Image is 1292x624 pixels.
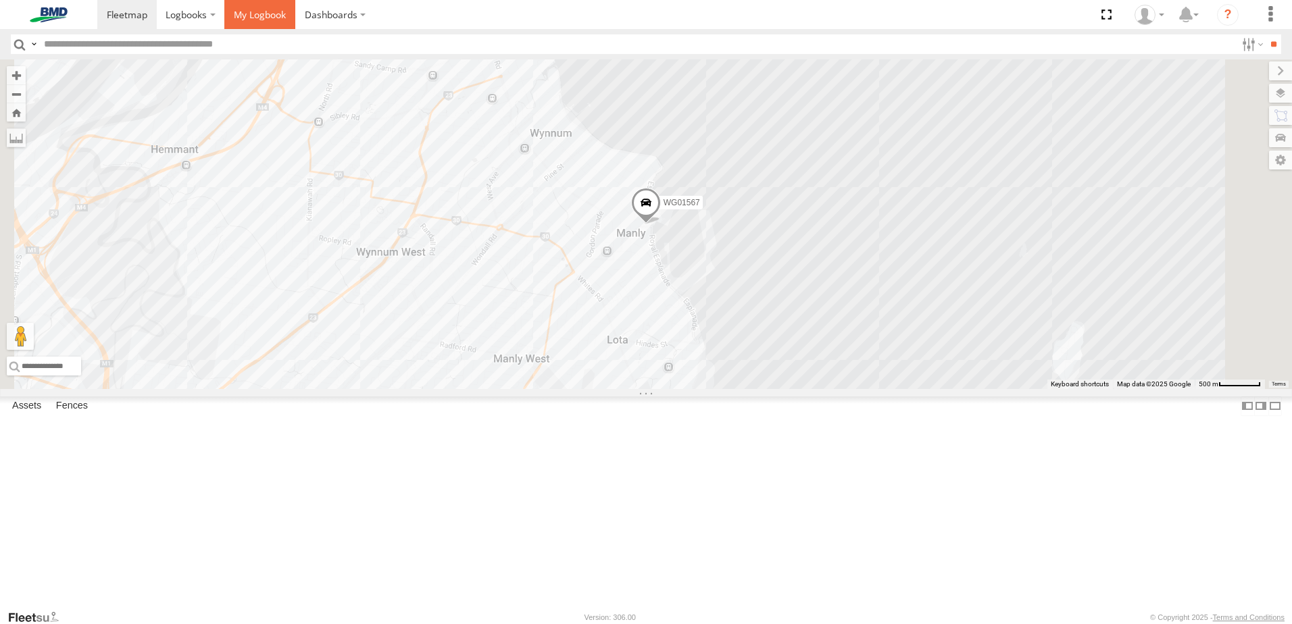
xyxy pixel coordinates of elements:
img: bmd-logo.svg [14,7,84,22]
label: Dock Summary Table to the Right [1254,396,1268,416]
i: ? [1217,4,1239,26]
button: Zoom in [7,66,26,84]
span: Map data ©2025 Google [1117,380,1191,388]
label: Search Query [28,34,39,54]
button: Map scale: 500 m per 59 pixels [1195,380,1265,389]
a: Visit our Website [7,610,70,624]
button: Zoom out [7,84,26,103]
span: 500 m [1199,380,1218,388]
label: Assets [5,396,48,415]
button: Zoom Home [7,103,26,122]
div: Version: 306.00 [585,613,636,621]
span: WG01567 [664,198,700,207]
label: Dock Summary Table to the Left [1241,396,1254,416]
a: Terms and Conditions [1213,613,1285,621]
label: Hide Summary Table [1268,396,1282,416]
label: Fences [49,396,95,415]
label: Search Filter Options [1237,34,1266,54]
label: Measure [7,128,26,147]
div: Matt Beggs [1130,5,1169,25]
div: © Copyright 2025 - [1150,613,1285,621]
label: Map Settings [1269,151,1292,170]
a: Terms (opens in new tab) [1272,382,1286,387]
button: Keyboard shortcuts [1051,380,1109,389]
button: Drag Pegman onto the map to open Street View [7,323,34,350]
